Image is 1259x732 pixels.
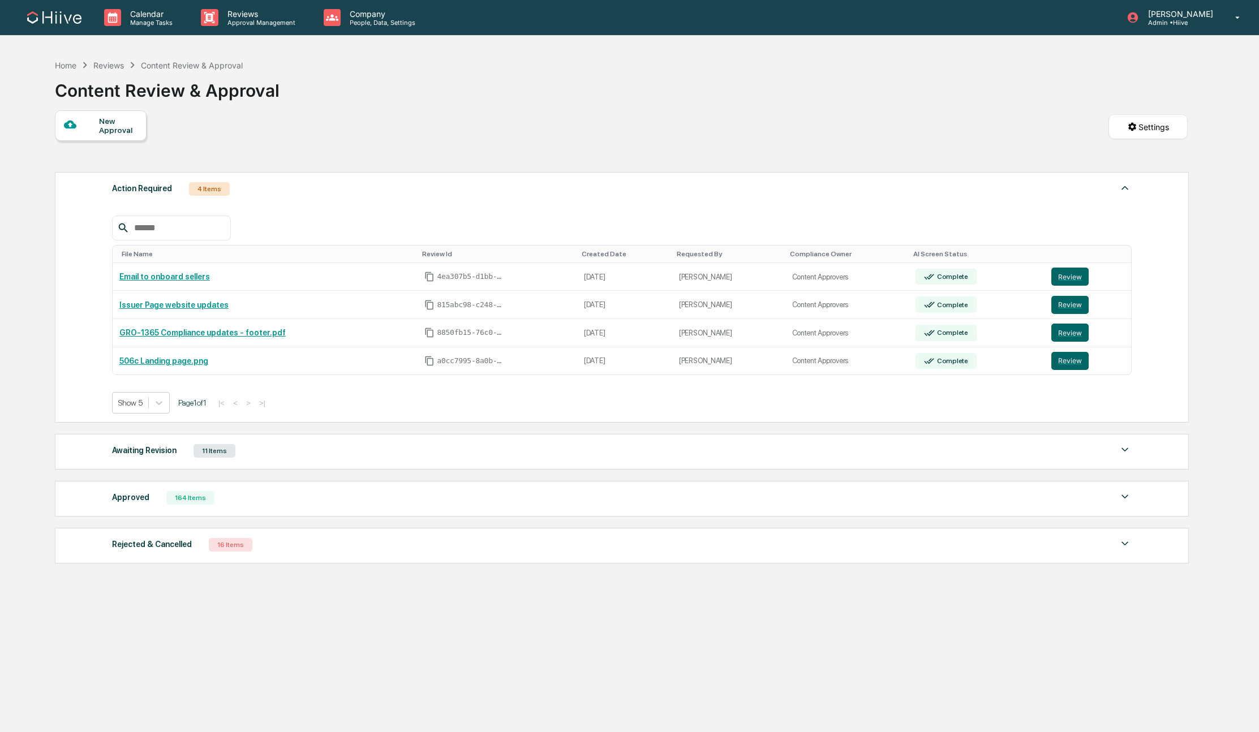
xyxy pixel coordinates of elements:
[112,443,177,458] div: Awaiting Revision
[189,182,230,196] div: 4 Items
[1118,443,1132,457] img: caret
[1139,19,1219,27] p: Admin • Hiive
[935,357,968,365] div: Complete
[194,444,235,458] div: 11 Items
[1051,268,1124,286] a: Review
[218,9,301,19] p: Reviews
[935,329,968,337] div: Complete
[243,398,254,408] button: >
[422,250,573,258] div: Toggle SortBy
[1051,324,1089,342] button: Review
[1118,537,1132,550] img: caret
[672,263,785,291] td: [PERSON_NAME]
[218,19,301,27] p: Approval Management
[577,263,672,291] td: [DATE]
[112,537,192,552] div: Rejected & Cancelled
[672,291,785,319] td: [PERSON_NAME]
[1051,352,1124,370] a: Review
[55,71,280,101] div: Content Review & Approval
[341,9,421,19] p: Company
[785,263,909,291] td: Content Approvers
[122,250,414,258] div: Toggle SortBy
[121,19,178,27] p: Manage Tasks
[1108,114,1188,139] button: Settings
[121,9,178,19] p: Calendar
[178,398,207,407] span: Page 1 of 1
[577,291,672,319] td: [DATE]
[437,300,505,309] span: 815abc98-c248-4f62-a147-d06131b3a24d
[119,328,286,337] a: GRO-1365 Compliance updates - footer.pdf
[424,328,435,338] span: Copy Id
[424,272,435,282] span: Copy Id
[119,356,208,365] a: 506c Landing page.png
[1051,296,1124,314] a: Review
[424,300,435,310] span: Copy Id
[785,291,909,319] td: Content Approvers
[55,61,76,70] div: Home
[1139,9,1219,19] p: [PERSON_NAME]
[341,19,421,27] p: People, Data, Settings
[215,398,228,408] button: |<
[209,538,252,552] div: 16 Items
[913,250,1040,258] div: Toggle SortBy
[437,272,505,281] span: 4ea307b5-d1bb-4617-b862-c0061df89552
[256,398,269,408] button: >|
[27,11,81,24] img: logo
[112,181,172,196] div: Action Required
[1118,490,1132,503] img: caret
[99,117,137,135] div: New Approval
[1118,181,1132,195] img: caret
[119,272,210,281] a: Email to onboard sellers
[577,347,672,375] td: [DATE]
[1051,268,1089,286] button: Review
[1223,695,1253,725] iframe: Open customer support
[424,356,435,366] span: Copy Id
[785,319,909,347] td: Content Approvers
[1051,296,1089,314] button: Review
[230,398,241,408] button: <
[437,328,505,337] span: 8850fb15-76c0-443e-acb7-22e5fcd2af78
[1051,324,1124,342] a: Review
[437,356,505,365] span: a0cc7995-8a0b-4b72-ac1a-878fd3692143
[112,490,149,505] div: Approved
[672,319,785,347] td: [PERSON_NAME]
[119,300,229,309] a: Issuer Page website updates
[785,347,909,375] td: Content Approvers
[790,250,905,258] div: Toggle SortBy
[1051,352,1089,370] button: Review
[935,273,968,281] div: Complete
[582,250,668,258] div: Toggle SortBy
[93,61,124,70] div: Reviews
[1054,250,1127,258] div: Toggle SortBy
[672,347,785,375] td: [PERSON_NAME]
[166,491,214,505] div: 164 Items
[141,61,243,70] div: Content Review & Approval
[677,250,781,258] div: Toggle SortBy
[577,319,672,347] td: [DATE]
[935,301,968,309] div: Complete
